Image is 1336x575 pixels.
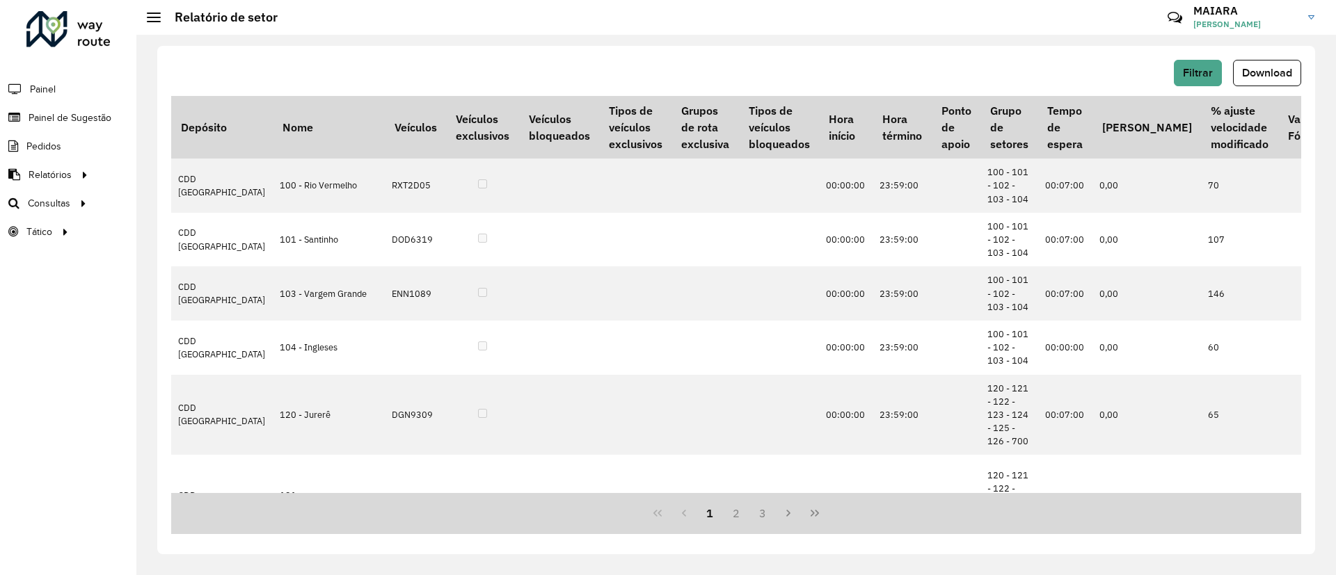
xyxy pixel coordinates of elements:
[749,500,776,526] button: 3
[161,10,278,25] h2: Relatório de setor
[1038,266,1092,321] td: 00:07:00
[273,96,385,159] th: Nome
[980,455,1037,549] td: 120 - 121 - 122 - 123 - 124 - 125 - 126 - 700
[980,266,1037,321] td: 100 - 101 - 102 - 103 - 104
[1193,4,1298,17] h3: MAIARA
[819,96,873,159] th: Hora início
[519,96,599,159] th: Veículos bloqueados
[171,321,273,375] td: CDD [GEOGRAPHIC_DATA]
[932,96,980,159] th: Ponto de apoio
[273,266,385,321] td: 103 - Vargem Grande
[171,455,273,549] td: CDD [GEOGRAPHIC_DATA]
[1183,67,1213,79] span: Filtrar
[1092,455,1201,549] td: 0,00
[1092,213,1201,267] td: 0,00
[1092,375,1201,455] td: 0,00
[980,321,1037,375] td: 100 - 101 - 102 - 103 - 104
[30,82,56,97] span: Painel
[873,266,931,321] td: 23:59:00
[273,213,385,267] td: 101 - Santinho
[273,321,385,375] td: 104 - Ingleses
[1092,266,1201,321] td: 0,00
[1092,159,1201,213] td: 0,00
[723,500,749,526] button: 2
[1038,321,1092,375] td: 00:00:00
[171,96,273,159] th: Depósito
[1160,3,1190,33] a: Contato Rápido
[873,96,931,159] th: Hora término
[273,375,385,455] td: 120 - Jurerê
[171,213,273,267] td: CDD [GEOGRAPHIC_DATA]
[385,213,446,267] td: DOD6319
[873,455,931,549] td: 23:59:00
[1242,67,1292,79] span: Download
[28,196,70,211] span: Consultas
[273,455,385,549] td: 121 - [GEOGRAPHIC_DATA]
[385,96,446,159] th: Veículos
[980,213,1037,267] td: 100 - 101 - 102 - 103 - 104
[1038,159,1092,213] td: 00:07:00
[1201,375,1278,455] td: 65
[819,213,873,267] td: 00:00:00
[1038,213,1092,267] td: 00:07:00
[873,321,931,375] td: 23:59:00
[802,500,828,526] button: Last Page
[980,159,1037,213] td: 100 - 101 - 102 - 103 - 104
[873,213,931,267] td: 23:59:00
[171,375,273,455] td: CDD [GEOGRAPHIC_DATA]
[171,159,273,213] td: CDD [GEOGRAPHIC_DATA]
[819,375,873,455] td: 00:00:00
[873,375,931,455] td: 23:59:00
[1201,455,1278,549] td: 82
[1092,321,1201,375] td: 0,00
[1201,159,1278,213] td: 70
[1233,60,1301,86] button: Download
[1174,60,1222,86] button: Filtrar
[776,500,802,526] button: Next Page
[980,375,1037,455] td: 120 - 121 - 122 - 123 - 124 - 125 - 126 - 700
[1038,375,1092,455] td: 00:07:00
[819,159,873,213] td: 00:00:00
[599,96,671,159] th: Tipos de veículos exclusivos
[1038,455,1092,549] td: 00:07:00
[819,455,873,549] td: 00:00:00
[873,159,931,213] td: 23:59:00
[1201,96,1278,159] th: % ajuste velocidade modificado
[29,111,111,125] span: Painel de Sugestão
[1201,266,1278,321] td: 146
[29,168,72,182] span: Relatórios
[273,159,385,213] td: 100 - Rio Vermelho
[385,159,446,213] td: RXT2D05
[385,375,446,455] td: DGN9309
[26,139,61,154] span: Pedidos
[1201,213,1278,267] td: 107
[1193,18,1298,31] span: [PERSON_NAME]
[1092,96,1201,159] th: [PERSON_NAME]
[385,266,446,321] td: ENN1089
[171,266,273,321] td: CDD [GEOGRAPHIC_DATA]
[980,96,1037,159] th: Grupo de setores
[819,266,873,321] td: 00:00:00
[1201,321,1278,375] td: 60
[1038,96,1092,159] th: Tempo de espera
[446,96,518,159] th: Veículos exclusivos
[819,321,873,375] td: 00:00:00
[739,96,819,159] th: Tipos de veículos bloqueados
[697,500,723,526] button: 1
[26,225,52,239] span: Tático
[385,455,446,549] td: DGN9309
[672,96,739,159] th: Grupos de rota exclusiva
